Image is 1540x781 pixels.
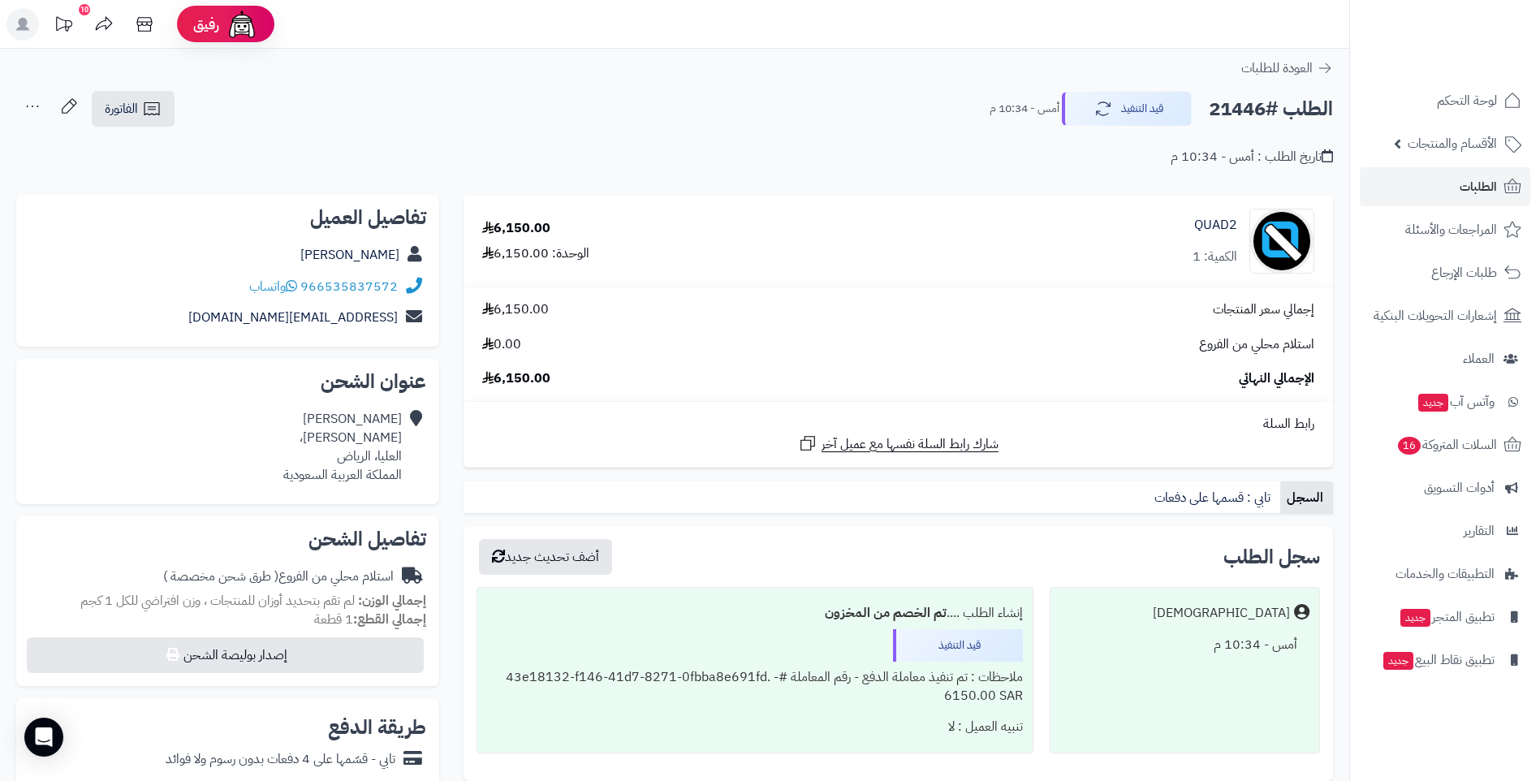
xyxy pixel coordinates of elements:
div: أمس - 10:34 م [1060,629,1309,661]
span: جديد [1418,394,1448,412]
a: 966535837572 [300,277,398,296]
a: الفاتورة [92,91,175,127]
a: العودة للطلبات [1241,58,1333,78]
a: أدوات التسويق [1360,468,1530,507]
span: تطبيق المتجر [1399,606,1495,628]
button: قيد التنفيذ [1062,92,1192,126]
a: تحديثات المنصة [43,8,84,45]
a: تطبيق المتجرجديد [1360,598,1530,636]
span: لم تقم بتحديد أوزان للمنتجات ، وزن افتراضي للكل 1 كجم [80,591,355,611]
span: السلات المتروكة [1396,434,1497,456]
span: 16 [1398,437,1421,455]
div: الكمية: 1 [1193,248,1237,266]
span: الفاتورة [105,99,138,119]
a: الطلبات [1360,167,1530,206]
span: العملاء [1463,347,1495,370]
span: التطبيقات والخدمات [1395,563,1495,585]
strong: إجمالي الوزن: [358,591,426,611]
span: العودة للطلبات [1241,58,1313,78]
a: طلبات الإرجاع [1360,253,1530,292]
div: قيد التنفيذ [893,629,1023,662]
span: إجمالي سعر المنتجات [1213,300,1314,319]
a: لوحة التحكم [1360,81,1530,120]
span: لوحة التحكم [1437,89,1497,112]
span: 0.00 [482,335,521,354]
h2: طريقة الدفع [328,718,426,737]
a: المراجعات والأسئلة [1360,210,1530,249]
h2: عنوان الشحن [29,372,426,391]
a: QUAD2 [1194,216,1237,235]
span: الطلبات [1460,175,1497,198]
span: ( طرق شحن مخصصة ) [163,567,278,586]
span: التقارير [1464,520,1495,542]
div: ملاحظات : تم تنفيذ معاملة الدفع - رقم المعاملة #43e18132-f146-41d7-8271-0fbba8e691fd. - 6150.00 SAR [487,662,1023,712]
a: التطبيقات والخدمات [1360,554,1530,593]
b: تم الخصم من المخزون [825,603,947,623]
span: جديد [1400,609,1430,627]
a: وآتس آبجديد [1360,382,1530,421]
div: [PERSON_NAME] [PERSON_NAME]، العليا، الرياض المملكة العربية السعودية [283,410,402,484]
h2: تفاصيل العميل [29,208,426,227]
div: Open Intercom Messenger [24,718,63,757]
div: رابط السلة [470,415,1326,434]
strong: إجمالي القطع: [353,610,426,629]
div: تابي - قسّمها على 4 دفعات بدون رسوم ولا فوائد [166,750,395,769]
span: الأقسام والمنتجات [1408,132,1497,155]
span: شارك رابط السلة نفسها مع عميل آخر [822,435,999,454]
h2: الطلب #21446 [1209,93,1333,126]
span: وآتس آب [1417,390,1495,413]
div: استلام محلي من الفروع [163,567,394,586]
h3: سجل الطلب [1223,547,1320,567]
span: جديد [1383,652,1413,670]
a: شارك رابط السلة نفسها مع عميل آخر [798,434,999,454]
span: أدوات التسويق [1424,477,1495,499]
span: 6,150.00 [482,300,549,319]
div: تنبيه العميل : لا [487,711,1023,743]
a: تطبيق نقاط البيعجديد [1360,641,1530,680]
a: السجل [1280,481,1333,514]
div: تاريخ الطلب : أمس - 10:34 م [1171,148,1333,166]
div: [DEMOGRAPHIC_DATA] [1153,604,1290,623]
img: no_image-90x90.png [1250,209,1314,274]
span: تطبيق نقاط البيع [1382,649,1495,671]
span: الإجمالي النهائي [1239,369,1314,388]
a: العملاء [1360,339,1530,378]
small: 1 قطعة [314,610,426,629]
span: طلبات الإرجاع [1431,261,1497,284]
a: التقارير [1360,511,1530,550]
a: إشعارات التحويلات البنكية [1360,296,1530,335]
img: ai-face.png [226,8,258,41]
a: [EMAIL_ADDRESS][DOMAIN_NAME] [188,308,398,327]
a: تابي : قسمها على دفعات [1148,481,1280,514]
h2: تفاصيل الشحن [29,529,426,549]
div: إنشاء الطلب .... [487,598,1023,629]
div: 6,150.00 [482,219,550,238]
span: إشعارات التحويلات البنكية [1374,304,1497,327]
span: المراجعات والأسئلة [1405,218,1497,241]
span: رفيق [193,15,219,34]
button: إصدار بوليصة الشحن [27,637,424,673]
a: السلات المتروكة16 [1360,425,1530,464]
span: 6,150.00 [482,369,550,388]
a: واتساب [249,277,297,296]
button: أضف تحديث جديد [479,539,612,575]
div: 10 [79,4,90,15]
div: الوحدة: 6,150.00 [482,244,589,263]
a: [PERSON_NAME] [300,245,399,265]
small: أمس - 10:34 م [990,101,1059,117]
span: استلام محلي من الفروع [1199,335,1314,354]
